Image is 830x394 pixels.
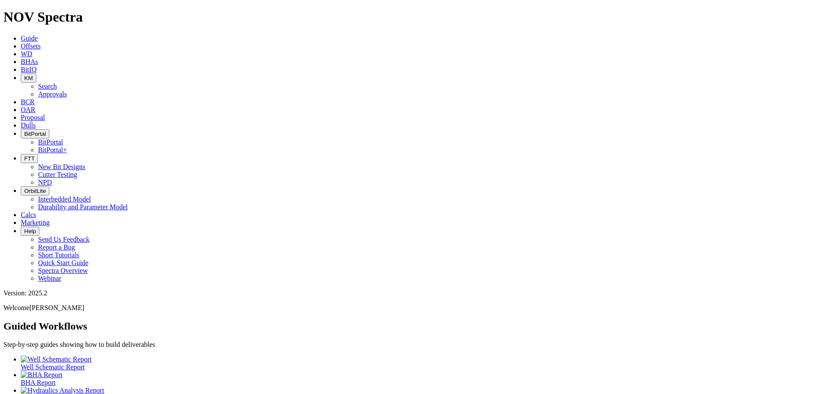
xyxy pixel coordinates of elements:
a: Calcs [21,211,36,218]
a: BHA Report BHA Report [21,371,827,386]
a: Proposal [21,114,45,121]
a: Spectra Overview [38,267,88,274]
a: NPD [38,179,52,186]
a: Send Us Feedback [38,236,89,243]
button: KM [21,74,36,83]
p: Welcome [3,304,827,312]
button: OrbitLite [21,186,49,195]
button: BitPortal [21,129,49,138]
a: BCR [21,98,35,106]
span: [PERSON_NAME] [29,304,84,311]
a: Durability and Parameter Model [38,203,128,211]
span: Help [24,228,36,234]
span: KM [24,75,33,81]
span: BitPortal [24,131,46,137]
a: Webinar [38,275,61,282]
a: Guide [21,35,38,42]
img: BHA Report [21,371,62,379]
a: Approvals [38,90,67,98]
a: Dulls [21,122,36,129]
div: Version: 2025.2 [3,289,827,297]
a: Quick Start Guide [38,259,88,266]
a: BitPortal+ [38,146,67,154]
button: Help [21,227,39,236]
a: New Bit Designs [38,163,85,170]
a: Report a Bug [38,243,75,251]
a: Cutter Testing [38,171,77,178]
a: BitPortal [38,138,63,146]
a: Well Schematic Report Well Schematic Report [21,356,827,371]
p: Step-by-step guides showing how to build deliverables [3,341,827,349]
span: BHA Report [21,379,55,386]
span: Well Schematic Report [21,363,85,371]
button: FTT [21,154,38,163]
h1: NOV Spectra [3,9,827,25]
a: Interbedded Model [38,195,91,203]
h2: Guided Workflows [3,320,827,332]
a: Short Tutorials [38,251,80,259]
a: OAR [21,106,35,113]
span: OrbitLite [24,188,46,194]
a: Offsets [21,42,41,50]
img: Well Schematic Report [21,356,92,363]
a: Marketing [21,219,50,226]
span: FTT [24,155,35,162]
a: BitIQ [21,66,36,73]
a: BHAs [21,58,38,65]
a: Search [38,83,57,90]
a: WD [21,50,32,58]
